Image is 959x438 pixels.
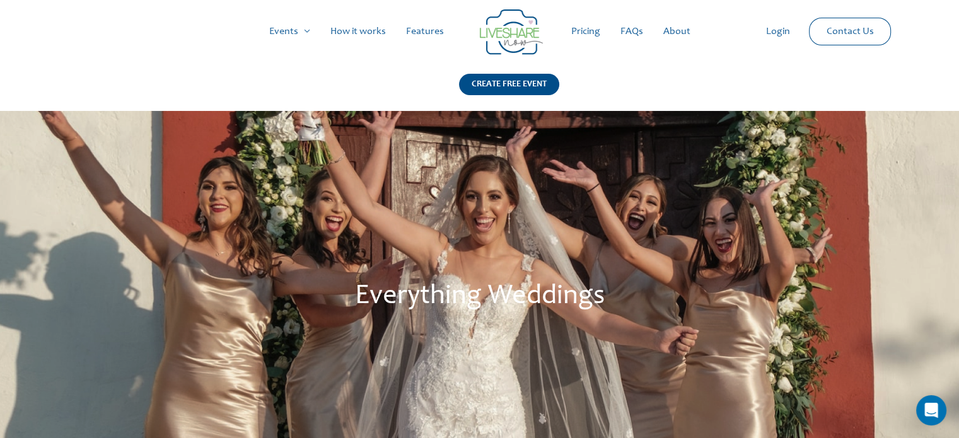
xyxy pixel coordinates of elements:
a: CREATE FREE EVENT [459,74,559,111]
a: Events [259,11,320,52]
div: Open Intercom Messenger [916,395,946,425]
a: Login [755,11,799,52]
a: Features [396,11,454,52]
img: LiveShare logo - Capture & Share Event Memories [480,9,543,55]
span: Everything Weddings [355,283,605,311]
a: FAQs [610,11,653,52]
a: Contact Us [817,18,884,45]
div: CREATE FREE EVENT [459,74,559,95]
a: About [653,11,700,52]
a: How it works [320,11,396,52]
a: Pricing [561,11,610,52]
nav: Site Navigation [22,11,937,52]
